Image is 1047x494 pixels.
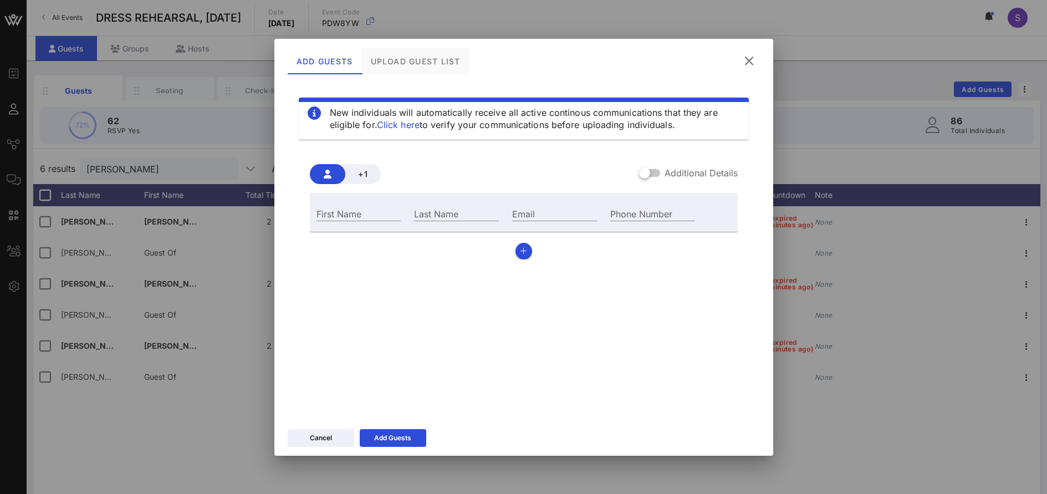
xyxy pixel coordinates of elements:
label: Additional Details [665,167,738,179]
button: Cancel [288,429,354,447]
div: Cancel [310,432,332,444]
div: Add Guests [374,432,411,444]
a: Click here [377,119,420,130]
div: New individuals will automatically receive all active continous communications that they are elig... [330,106,740,131]
div: Add Guests [288,48,362,74]
button: Add Guests [360,429,426,447]
span: +1 [354,169,372,179]
button: +1 [345,164,381,184]
div: Upload Guest List [361,48,469,74]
